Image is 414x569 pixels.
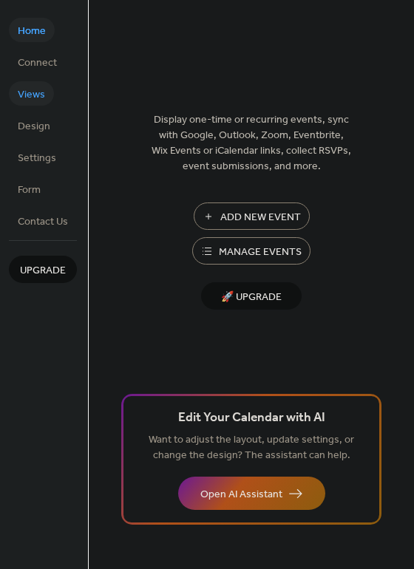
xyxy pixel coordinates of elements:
[152,112,351,174] span: Display one-time or recurring events, sync with Google, Outlook, Zoom, Eventbrite, Wix Events or ...
[220,210,301,225] span: Add New Event
[9,256,77,283] button: Upgrade
[219,245,302,260] span: Manage Events
[20,263,66,279] span: Upgrade
[194,202,310,230] button: Add New Event
[178,477,325,510] button: Open AI Assistant
[18,183,41,198] span: Form
[9,18,55,42] a: Home
[9,145,65,169] a: Settings
[9,50,66,74] a: Connect
[149,430,354,466] span: Want to adjust the layout, update settings, or change the design? The assistant can help.
[210,287,293,307] span: 🚀 Upgrade
[9,177,50,201] a: Form
[178,408,325,429] span: Edit Your Calendar with AI
[18,24,46,39] span: Home
[200,487,282,502] span: Open AI Assistant
[18,214,68,230] span: Contact Us
[18,55,57,71] span: Connect
[18,151,56,166] span: Settings
[9,208,77,233] a: Contact Us
[9,81,54,106] a: Views
[201,282,302,310] button: 🚀 Upgrade
[18,119,50,134] span: Design
[18,87,45,103] span: Views
[9,113,59,137] a: Design
[192,237,310,265] button: Manage Events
